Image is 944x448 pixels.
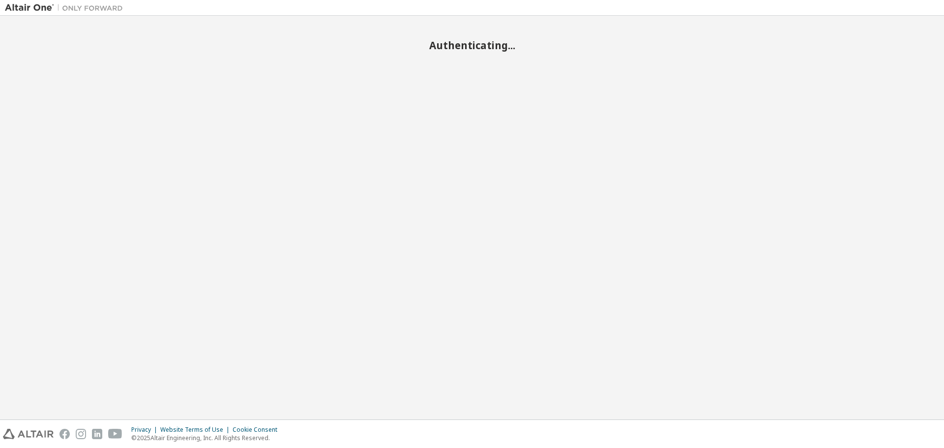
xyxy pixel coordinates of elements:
h2: Authenticating... [5,39,939,52]
img: altair_logo.svg [3,429,54,439]
img: instagram.svg [76,429,86,439]
div: Cookie Consent [233,426,283,434]
div: Website Terms of Use [160,426,233,434]
img: linkedin.svg [92,429,102,439]
img: Altair One [5,3,128,13]
p: © 2025 Altair Engineering, Inc. All Rights Reserved. [131,434,283,442]
img: facebook.svg [59,429,70,439]
div: Privacy [131,426,160,434]
img: youtube.svg [108,429,122,439]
